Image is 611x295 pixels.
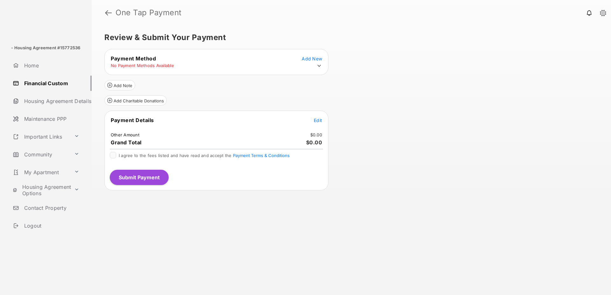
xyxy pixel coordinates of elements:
span: $0.00 [306,139,322,146]
a: Housing Agreement Options [10,182,72,198]
span: Payment Method [111,55,156,62]
a: Housing Agreement Details [10,93,92,109]
button: Add Note [104,80,135,90]
a: Logout [10,218,92,233]
span: Payment Details [111,117,154,123]
button: Add New [302,55,322,62]
button: Submit Payment [110,170,169,185]
strong: One Tap Payment [116,9,182,17]
a: Home [10,58,92,73]
a: Important Links [10,129,72,144]
a: Community [10,147,72,162]
a: My Apartment [10,165,72,180]
span: Add New [302,56,322,61]
a: Contact Property [10,200,92,216]
td: Other Amount [110,132,140,138]
a: Financial Custom [10,76,92,91]
button: I agree to the fees listed and have read and accept the [233,153,290,158]
span: Grand Total [111,139,142,146]
button: Add Charitable Donations [104,95,167,106]
span: I agree to the fees listed and have read and accept the [119,153,290,158]
span: Edit [314,118,322,123]
td: No Payment Methods Available [110,63,174,68]
h5: Review & Submit Your Payment [104,34,593,41]
button: Edit [314,117,322,123]
a: Maintenance PPP [10,111,92,127]
td: $0.00 [310,132,322,138]
p: - Housing Agreement #15772536 [11,45,80,51]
